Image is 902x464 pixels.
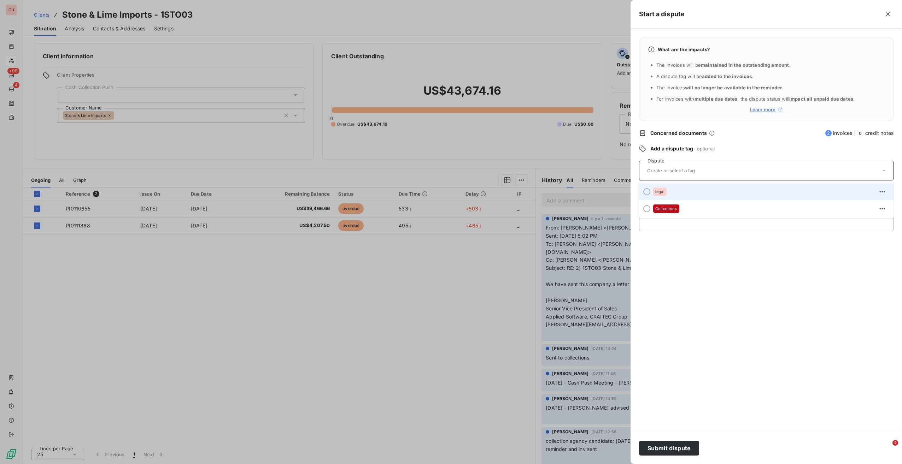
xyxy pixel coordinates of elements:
span: Collections [655,207,677,211]
span: invoices credit notes [825,130,894,137]
span: The invoices will be . [656,62,791,68]
a: Learn more [648,107,885,112]
span: will no longer be available in the reminder [685,85,782,90]
span: 2 [825,130,832,136]
span: multiple due dates [695,96,738,102]
span: The invoices . [656,85,783,90]
span: - optional [693,146,715,151]
span: impact all unpaid due dates [789,96,853,102]
span: Concerned documents [650,130,707,137]
span: legal [655,190,664,194]
span: 0 [857,130,864,136]
input: Create or select a tag [646,167,730,174]
span: For invoices with , the dispute status will . [656,96,855,102]
span: A dispute tag will be . [656,73,753,79]
h5: Start a dispute [639,9,685,19]
span: Add a dispute tag [650,145,693,151]
span: 2 [892,440,898,446]
span: What are the impacts? [658,47,710,52]
span: Learn more [750,107,776,112]
button: Submit dispute [639,441,699,456]
iframe: Intercom live chat [878,440,895,457]
span: maintained in the outstanding amount [701,62,789,68]
span: added to the invoices [702,73,752,79]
